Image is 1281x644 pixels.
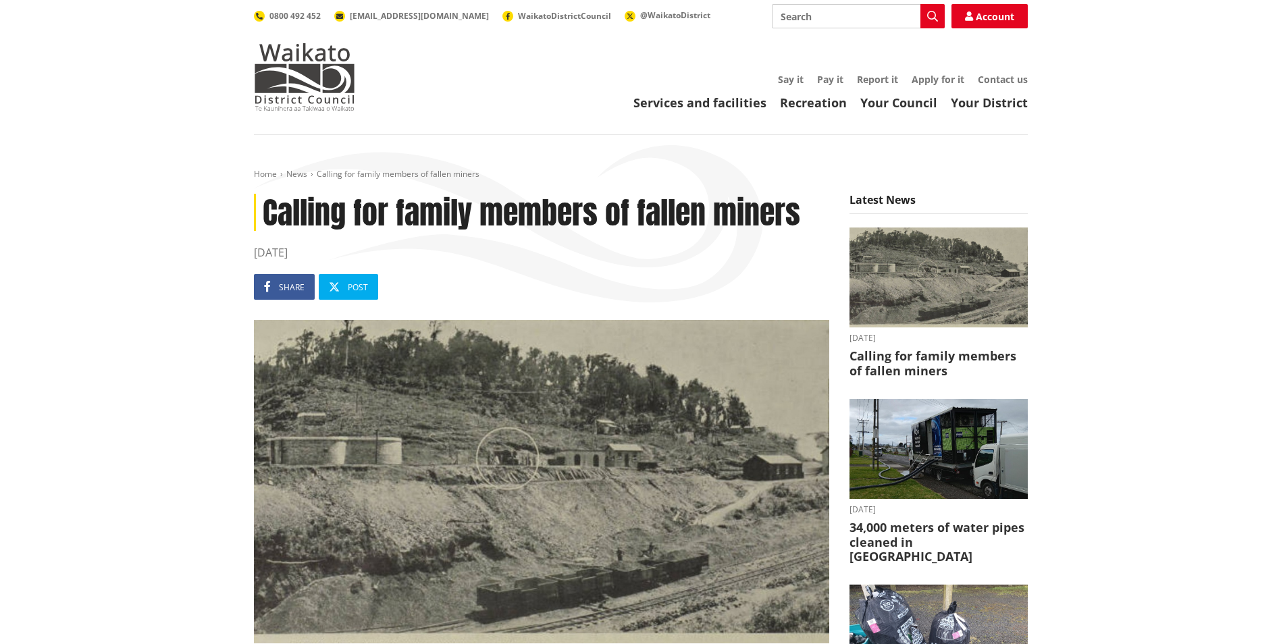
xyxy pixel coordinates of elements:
h3: 34,000 meters of water pipes cleaned in [GEOGRAPHIC_DATA] [849,520,1028,564]
a: Say it [778,73,804,86]
h1: Calling for family members of fallen miners [254,194,829,231]
a: [EMAIL_ADDRESS][DOMAIN_NAME] [334,10,489,22]
time: [DATE] [849,334,1028,342]
time: [DATE] [849,506,1028,514]
a: 0800 492 452 [254,10,321,22]
a: Your District [951,95,1028,111]
a: Pay it [817,73,843,86]
a: [DATE] 34,000 meters of water pipes cleaned in [GEOGRAPHIC_DATA] [849,399,1028,564]
a: Report it [857,73,898,86]
span: Post [348,281,368,293]
img: NO-DES unit flushing water pipes in Huntly [849,399,1028,500]
a: Share [254,274,315,300]
span: @WaikatoDistrict [640,9,710,21]
img: Waikato District Council - Te Kaunihera aa Takiwaa o Waikato [254,43,355,111]
a: Services and facilities [633,95,766,111]
span: [EMAIL_ADDRESS][DOMAIN_NAME] [350,10,489,22]
time: [DATE] [254,244,829,261]
a: Your Council [860,95,937,111]
img: Glen Afton Mine 1939 [849,227,1028,328]
a: Recreation [780,95,847,111]
a: WaikatoDistrictCouncil [502,10,611,22]
a: @WaikatoDistrict [625,9,710,21]
span: Share [279,281,305,293]
h5: Latest News [849,194,1028,214]
img: Glen Afton Mine 1939 [254,320,829,643]
span: WaikatoDistrictCouncil [518,10,611,22]
a: Home [254,168,277,180]
span: Calling for family members of fallen miners [317,168,479,180]
a: Post [319,274,378,300]
a: Apply for it [912,73,964,86]
a: A black-and-white historic photograph shows a hillside with trees, small buildings, and cylindric... [849,227,1028,379]
h3: Calling for family members of fallen miners [849,349,1028,378]
a: Contact us [978,73,1028,86]
a: News [286,168,307,180]
nav: breadcrumb [254,169,1028,180]
a: Account [951,4,1028,28]
span: 0800 492 452 [269,10,321,22]
input: Search input [772,4,945,28]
